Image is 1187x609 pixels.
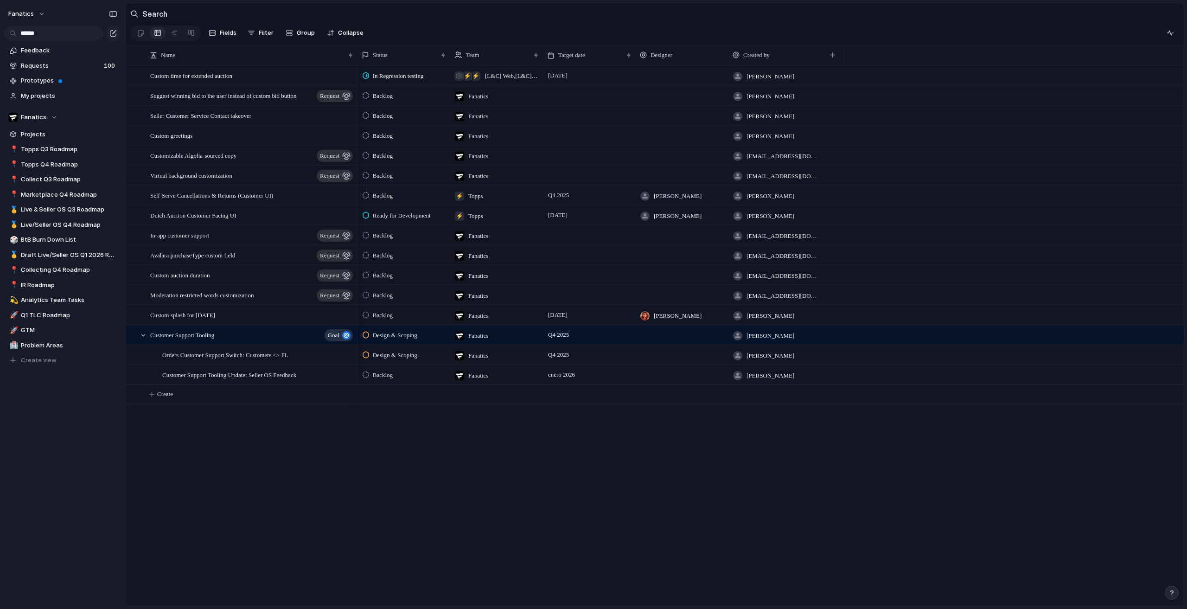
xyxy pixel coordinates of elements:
[747,351,794,360] span: [PERSON_NAME]
[5,353,121,367] button: Create view
[142,8,167,19] h2: Search
[104,61,117,71] span: 100
[320,90,339,103] span: request
[8,341,18,350] button: 🏥
[8,326,18,335] button: 🚀
[8,9,34,19] span: fanatics
[5,263,121,277] a: 📍Collecting Q4 Roadmap
[150,269,210,280] span: Custom auction duration
[468,351,488,360] span: Fanatics
[468,231,488,241] span: Fanatics
[468,371,488,380] span: Fanatics
[5,188,121,202] a: 📍Marketplace Q4 Roadmap
[747,92,794,101] span: [PERSON_NAME]
[21,160,117,169] span: Topps Q4 Roadmap
[323,26,367,40] button: Collapse
[654,212,702,221] span: [PERSON_NAME]
[10,280,16,290] div: 📍
[468,311,488,321] span: Fanatics
[150,130,192,141] span: Custom greetings
[8,281,18,290] button: 📍
[373,91,393,101] span: Backlog
[21,205,117,214] span: Live & Seller OS Q3 Roadmap
[5,203,121,217] a: 🥇Live & Seller OS Q3 Roadmap
[317,250,353,262] button: request
[373,151,393,160] span: Backlog
[10,159,16,170] div: 📍
[747,212,794,221] span: [PERSON_NAME]
[373,231,393,240] span: Backlog
[468,152,488,161] span: Fanatics
[4,6,50,21] button: fanatics
[150,150,236,160] span: Customizable Algolia-sourced copy
[244,26,277,40] button: Filter
[463,71,472,81] div: ⚡
[21,250,117,260] span: Draft Live/Seller OS Q1 2026 Roadmap
[10,310,16,321] div: 🚀
[150,289,254,300] span: Moderation restricted words customization
[10,144,16,155] div: 📍
[21,76,117,85] span: Prototypes
[21,91,117,101] span: My projects
[373,271,393,280] span: Backlog
[150,70,232,81] span: Custom time for extended auction
[205,26,240,40] button: Fields
[317,170,353,182] button: request
[373,251,393,260] span: Backlog
[320,149,339,162] span: request
[743,51,770,60] span: Created by
[21,311,117,320] span: Q1 TLC Roadmap
[21,235,117,244] span: BtB Burn Down List
[10,219,16,230] div: 🥇
[747,72,794,81] span: [PERSON_NAME]
[5,248,121,262] a: 🥇Draft Live/Seller OS Q1 2026 Roadmap
[468,172,488,181] span: Fanatics
[466,51,479,60] span: Team
[10,325,16,336] div: 🚀
[5,278,121,292] div: 📍IR Roadmap
[21,130,117,139] span: Projects
[8,265,18,275] button: 📍
[5,173,121,186] a: 📍Collect Q3 Roadmap
[5,142,121,156] div: 📍Topps Q3 Roadmap
[317,150,353,162] button: request
[21,295,117,305] span: Analytics Team Tasks
[747,311,794,321] span: [PERSON_NAME]
[468,132,488,141] span: Fanatics
[546,349,571,360] span: Q4 2025
[5,323,121,337] a: 🚀GTM
[150,90,297,101] span: Suggest winning bid to the user instead of custom bid button
[5,339,121,353] a: 🏥Problem Areas
[5,158,121,172] div: 📍Topps Q4 Roadmap
[21,281,117,290] span: IR Roadmap
[150,210,236,220] span: Dutch Auction Customer Facing UI
[5,89,121,103] a: My projects
[747,331,794,340] span: [PERSON_NAME]
[5,293,121,307] div: 💫Analytics Team Tasks
[373,131,393,141] span: Backlog
[21,46,117,55] span: Feedback
[8,160,18,169] button: 📍
[161,51,175,60] span: Name
[747,152,817,161] span: [EMAIL_ADDRESS][DOMAIN_NAME]
[5,233,121,247] div: 🎲BtB Burn Down List
[5,74,121,88] a: Prototypes
[373,171,393,180] span: Backlog
[297,28,315,38] span: Group
[747,291,817,301] span: [EMAIL_ADDRESS][DOMAIN_NAME]
[21,356,57,365] span: Create view
[373,351,417,360] span: Design & Scoping
[468,92,488,101] span: Fanatics
[281,26,319,40] button: Group
[8,220,18,230] button: 🥇
[21,265,117,275] span: Collecting Q4 Roadmap
[651,51,672,60] span: Designer
[8,295,18,305] button: 💫
[150,309,215,320] span: Custom splash for [DATE]
[8,250,18,260] button: 🥇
